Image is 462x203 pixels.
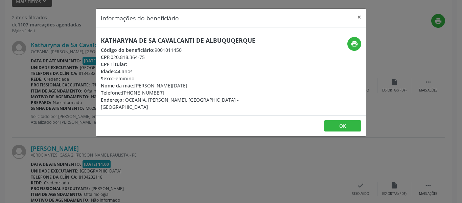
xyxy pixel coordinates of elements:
h5: Informações do beneficiário [101,14,179,22]
button: OK [324,120,361,132]
span: CPF: [101,54,111,60]
span: Idade: [101,68,115,75]
div: 020.818.364-75 [101,54,271,61]
button: Close [352,9,366,25]
div: 9001011450 [101,46,271,54]
div: [PHONE_NUMBER] [101,89,271,96]
span: Sexo: [101,75,113,82]
span: Endereço: [101,97,124,103]
span: CPF Titular: [101,61,127,67]
div: Feminino [101,75,271,82]
span: OCEANIA, [PERSON_NAME], [GEOGRAPHIC_DATA] - [GEOGRAPHIC_DATA] [101,97,239,110]
button: print [347,37,361,51]
i: print [351,40,358,47]
span: Telefone: [101,89,122,96]
h5: Katharyna de Sa Cavalcanti de Albuquqerque [101,37,271,44]
div: -- [101,61,271,68]
span: Nome da mãe: [101,82,134,89]
div: [PERSON_NAME][DATE] [101,82,271,89]
span: Código do beneficiário: [101,47,155,53]
div: 44 anos [101,68,271,75]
